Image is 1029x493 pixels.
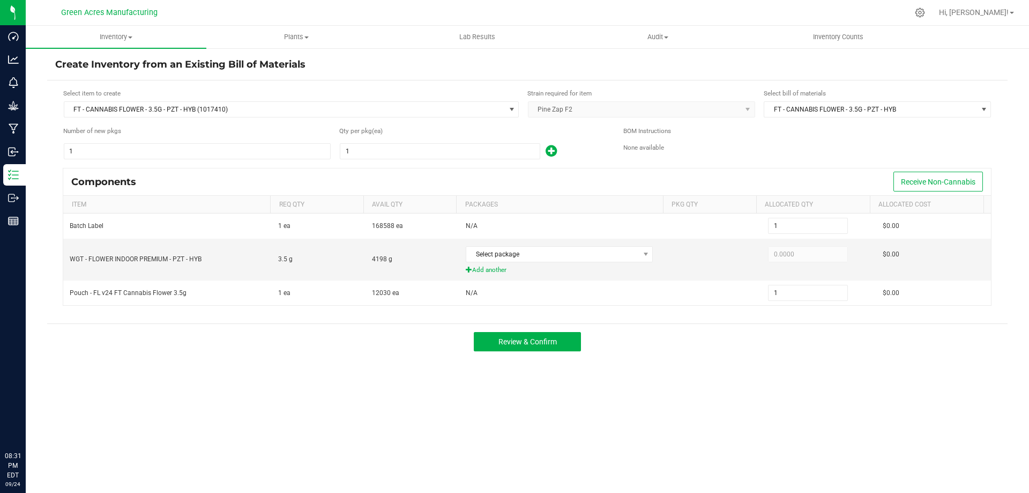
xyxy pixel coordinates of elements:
[70,222,103,230] span: Batch Label
[8,170,19,180] inline-svg: Inventory
[8,54,19,65] inline-svg: Analytics
[474,332,581,351] button: Review & Confirm
[372,255,392,263] span: 4198 g
[70,289,187,297] span: Pouch - FL v24 FT Cannabis Flower 3.5g
[270,196,363,214] th: Req Qty
[568,32,748,42] span: Audit
[71,176,144,188] div: Components
[5,451,21,480] p: 08:31 PM EDT
[63,90,121,97] span: Select item to create
[61,8,158,17] span: Green Acres Manufacturing
[623,127,671,135] span: BOM Instructions
[466,289,478,297] span: N/A
[901,178,975,186] span: Receive Non-Cannabis
[8,31,19,42] inline-svg: Dashboard
[913,8,927,18] div: Manage settings
[64,102,505,117] span: FT - CANNABIS FLOWER - 3.5G - PZT - HYB (1017410)
[339,127,372,136] span: Quantity per package (ea)
[387,26,568,48] a: Lab Results
[63,196,270,214] th: Item
[32,406,44,418] iframe: Resource center unread badge
[11,407,43,439] iframe: Resource center
[8,123,19,134] inline-svg: Manufacturing
[8,193,19,203] inline-svg: Outbound
[540,150,557,157] span: Add new output
[883,222,899,230] span: $0.00
[8,77,19,88] inline-svg: Monitoring
[278,289,290,297] span: 1 ea
[870,196,983,214] th: Allocated Cost
[63,127,121,136] span: Number of new packages to create
[278,255,293,263] span: 3.5 g
[372,222,403,230] span: 168588 ea
[883,251,899,258] span: $0.00
[466,222,478,230] span: N/A
[8,216,19,226] inline-svg: Reports
[756,196,870,214] th: Allocated Qty
[939,8,1009,17] span: Hi, [PERSON_NAME]!
[445,32,510,42] span: Lab Results
[372,289,399,297] span: 12030 ea
[466,265,661,275] span: Add another
[623,144,664,151] span: None available
[372,127,382,136] span: (ea)
[363,196,457,214] th: Avail Qty
[5,480,21,488] p: 09/24
[883,289,899,297] span: $0.00
[206,26,387,48] a: Plants
[207,32,386,42] span: Plants
[70,255,202,263] span: WGT - FLOWER INDOOR PREMIUM - PZT - HYB
[8,146,19,157] inline-svg: Inbound
[456,196,663,214] th: Packages
[527,90,592,97] span: Strain required for item
[466,247,639,262] span: Select package
[764,102,977,117] span: FT - CANNABIS FLOWER - 3.5G - PZT - HYB
[8,100,19,111] inline-svg: Grow
[278,222,290,230] span: 1 ea
[498,337,557,346] span: Review & Confirm
[568,26,748,48] a: Audit
[55,58,1000,72] h4: Create Inventory from an Existing Bill of Materials
[663,196,756,214] th: Pkg Qty
[893,172,983,192] button: Receive Non-Cannabis
[26,26,206,48] a: Inventory
[764,90,826,97] span: Select bill of materials
[799,32,878,42] span: Inventory Counts
[26,32,206,42] span: Inventory
[748,26,929,48] a: Inventory Counts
